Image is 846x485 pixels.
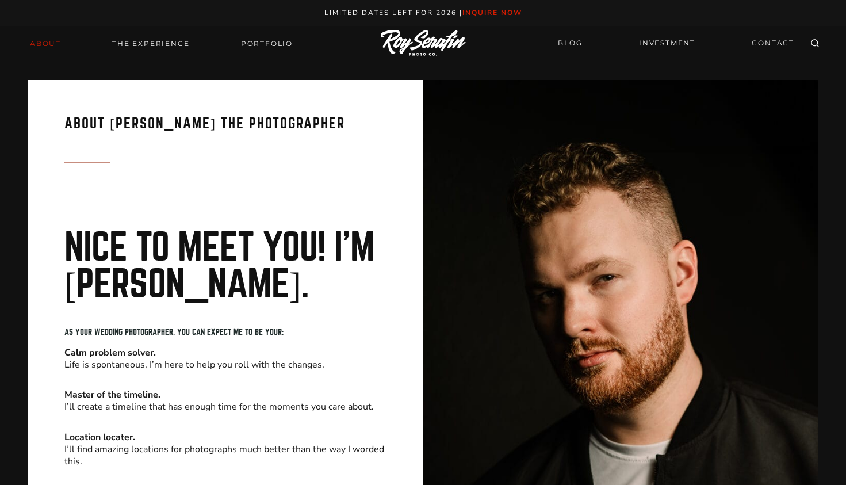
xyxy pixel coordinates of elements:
nav: Secondary Navigation [551,33,801,54]
h5: As your wedding photographer, you can expect me to be your: [64,322,386,343]
img: Logo of Roy Serafin Photo Co., featuring stylized text in white on a light background, representi... [381,30,466,57]
a: inquire now [462,8,522,17]
strong: Master of the timeline. [64,388,160,401]
a: THE EXPERIENCE [105,36,196,52]
a: Portfolio [234,36,300,52]
p: Life is spontaneous, I’m here to help you roll with the changes. [64,347,386,371]
a: INVESTMENT [632,33,702,54]
a: CONTACT [745,33,801,54]
h2: Nice to meet you! I’m [PERSON_NAME]. [64,230,386,303]
p: Limited Dates LEft for 2026 | [13,7,834,19]
p: I’ll create a timeline that has enough time for the moments you care about. [64,389,386,413]
p: I’ll find amazing locations for photographs much better than the way I worded this. [64,431,386,467]
a: About [23,36,68,52]
h3: About [PERSON_NAME] the Photographer [64,117,386,144]
a: BLOG [551,33,589,54]
nav: Primary Navigation [23,36,300,52]
button: View Search Form [807,36,823,52]
strong: Location locater. [64,431,135,444]
strong: Calm problem solver. [64,346,156,359]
